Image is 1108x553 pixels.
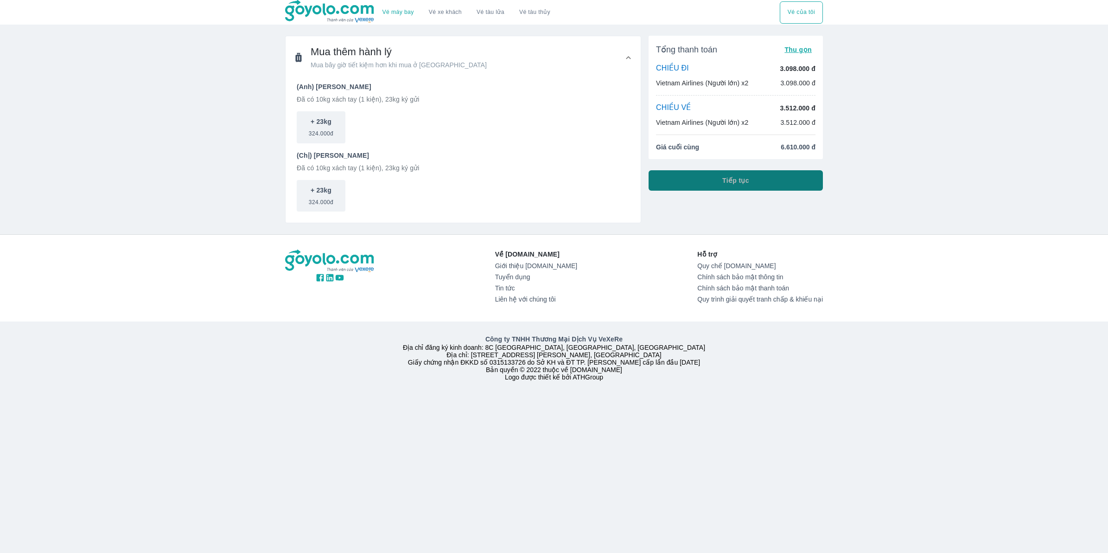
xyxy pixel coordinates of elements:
[780,64,815,73] p: 3.098.000 đ
[495,250,577,259] p: Về [DOMAIN_NAME]
[280,334,828,381] div: Địa chỉ đăng ký kinh doanh: 8C [GEOGRAPHIC_DATA], [GEOGRAPHIC_DATA], [GEOGRAPHIC_DATA] Địa chỉ: [...
[780,1,823,24] button: Vé của tôi
[311,45,487,58] span: Mua thêm hành lý
[697,273,823,281] a: Chính sách bảo mật thông tin
[382,9,414,16] a: Vé máy bay
[287,334,821,344] p: Công ty TNHH Thương Mại Dịch Vụ VeXeRe
[297,82,630,91] p: (Anh) [PERSON_NAME]
[780,103,815,113] p: 3.512.000 đ
[495,273,577,281] a: Tuyển dụng
[297,180,345,212] button: + 23kg324.000đ
[697,296,823,303] a: Quy trình giải quyết tranh chấp & khiếu nại
[375,1,558,24] div: choose transportation mode
[311,117,331,126] p: + 23kg
[297,151,630,160] p: (Chị) [PERSON_NAME]
[495,296,577,303] a: Liên hệ với chúng tôi
[656,64,689,74] p: CHIỀU ĐI
[297,180,630,212] div: scrollable baggage options
[297,163,630,173] p: Đã có 10kg xách tay (1 kiện), 23kg ký gửi
[697,262,823,270] a: Quy chế [DOMAIN_NAME]
[297,111,630,143] div: scrollable baggage options
[656,78,748,88] p: Vietnam Airlines (Người lớn) x2
[784,46,812,53] span: Thu gọn
[722,176,749,185] span: Tiếp tục
[649,170,823,191] button: Tiếp tục
[780,78,815,88] p: 3.098.000 đ
[656,118,748,127] p: Vietnam Airlines (Người lớn) x2
[286,36,641,79] div: Mua thêm hành lýMua bây giờ tiết kiệm hơn khi mua ở [GEOGRAPHIC_DATA]
[656,103,691,113] p: CHIỀU VỀ
[469,1,512,24] a: Vé tàu lửa
[780,1,823,24] div: choose transportation mode
[429,9,462,16] a: Vé xe khách
[495,284,577,292] a: Tin tức
[656,142,699,152] span: Giá cuối cùng
[297,95,630,104] p: Đã có 10kg xách tay (1 kiện), 23kg ký gửi
[285,250,375,273] img: logo
[311,60,487,70] span: Mua bây giờ tiết kiệm hơn khi mua ở [GEOGRAPHIC_DATA]
[311,186,331,195] p: + 23kg
[697,284,823,292] a: Chính sách bảo mật thanh toán
[286,79,641,223] div: Mua thêm hành lýMua bây giờ tiết kiệm hơn khi mua ở [GEOGRAPHIC_DATA]
[309,126,333,137] span: 324.000đ
[656,44,717,55] span: Tổng thanh toán
[781,43,815,56] button: Thu gọn
[495,262,577,270] a: Giới thiệu [DOMAIN_NAME]
[297,111,345,143] button: + 23kg324.000đ
[512,1,558,24] button: Vé tàu thủy
[781,142,815,152] span: 6.610.000 đ
[697,250,823,259] p: Hỗ trợ
[309,195,333,206] span: 324.000đ
[780,118,815,127] p: 3.512.000 đ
